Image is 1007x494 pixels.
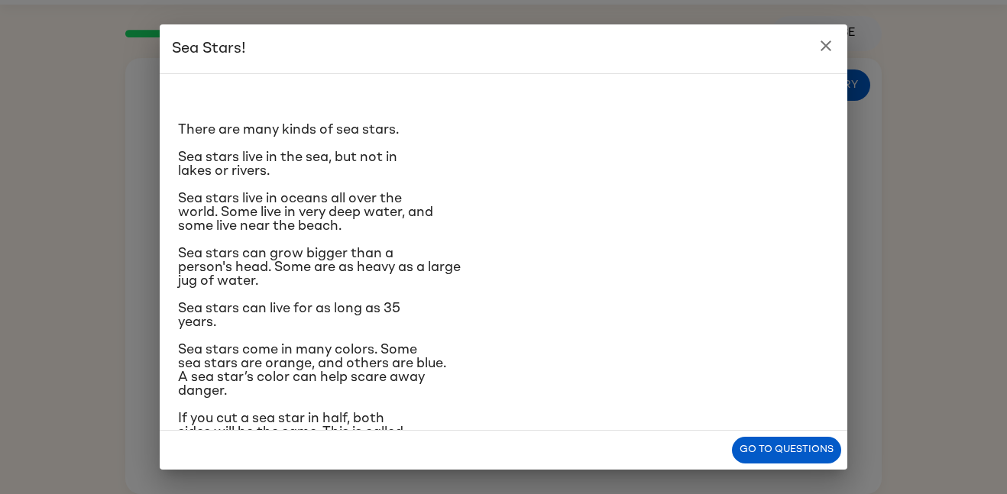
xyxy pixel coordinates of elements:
[178,192,433,233] span: Sea stars live in oceans all over the world. Some live in very deep water, and some live near the...
[732,437,841,463] button: Go to questions
[178,412,403,453] span: If you cut a sea star in half, both sides will be the same. This is called symmetry.
[178,150,397,178] span: Sea stars live in the sea, but not in lakes or rivers.
[811,31,841,61] button: close
[178,123,399,137] span: There are many kinds of sea stars.
[160,24,847,73] h2: Sea Stars!
[178,247,461,288] span: Sea stars can grow bigger than a person's head. Some are as heavy as a large jug of water.
[178,343,446,398] span: Sea stars come in many colors. Some sea stars are orange, and others are blue. A sea star’s color...
[178,302,400,329] span: Sea stars can live for as long as 35 years.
